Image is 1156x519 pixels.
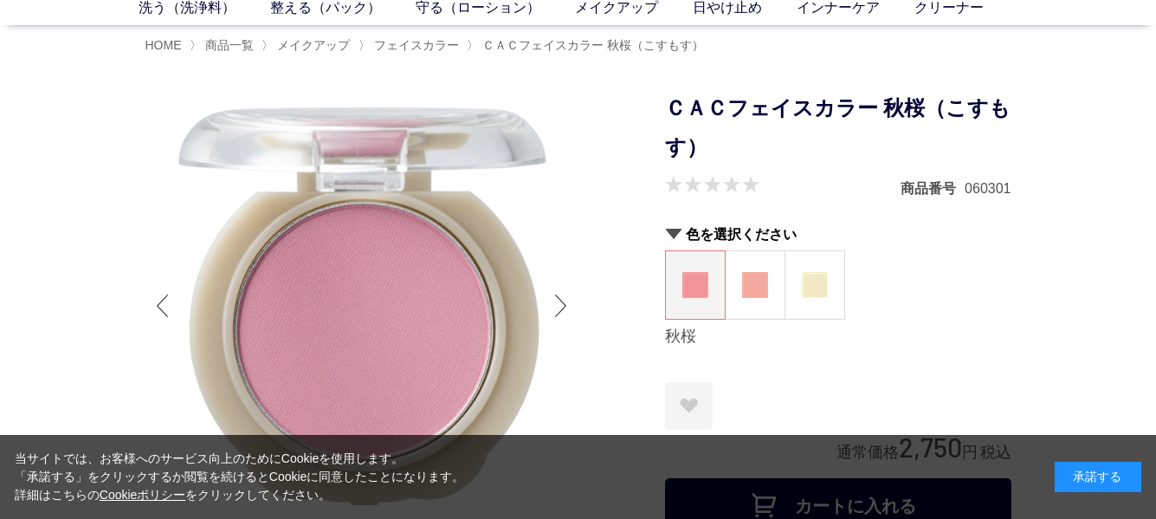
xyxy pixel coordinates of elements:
[665,250,726,320] dl: 秋桜
[145,38,182,52] a: HOME
[358,37,463,54] li: 〉
[901,179,965,198] dt: 商品番号
[725,250,785,320] dl: 柘榴
[100,488,186,502] a: Cookieポリシー
[802,272,828,298] img: 鈴蘭
[467,37,708,54] li: 〉
[374,38,459,52] span: フェイスカラー
[15,450,465,504] div: 当サイトでは、お客様へのサービス向上のためにCookieを使用します。 「承諾する」をクリックするか閲覧を続けるとCookieに同意したことになります。 詳細はこちらの をクリックしてください。
[277,38,350,52] span: メイクアップ
[665,382,713,430] a: お気に入りに登録する
[190,37,258,54] li: 〉
[665,225,1011,243] h2: 色を選択ください
[899,431,962,463] span: 2,750
[1055,462,1141,492] div: 承諾する
[274,38,350,52] a: メイクアップ
[145,271,180,341] div: Previous slide
[742,272,768,298] img: 柘榴
[479,38,704,52] a: ＣＡＣフェイスカラー 秋桜（こすもす）
[682,272,708,298] img: 秋桜
[665,89,1011,167] h1: ＣＡＣフェイスカラー 秋桜（こすもす）
[544,271,578,341] div: Next slide
[785,251,844,319] a: 鈴蘭
[726,251,785,319] a: 柘榴
[202,38,254,52] a: 商品一覧
[785,250,845,320] dl: 鈴蘭
[965,179,1011,198] dd: 060301
[482,38,704,52] span: ＣＡＣフェイスカラー 秋桜（こすもす）
[262,37,354,54] li: 〉
[205,38,254,52] span: 商品一覧
[371,38,459,52] a: フェイスカラー
[665,327,1011,347] div: 秋桜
